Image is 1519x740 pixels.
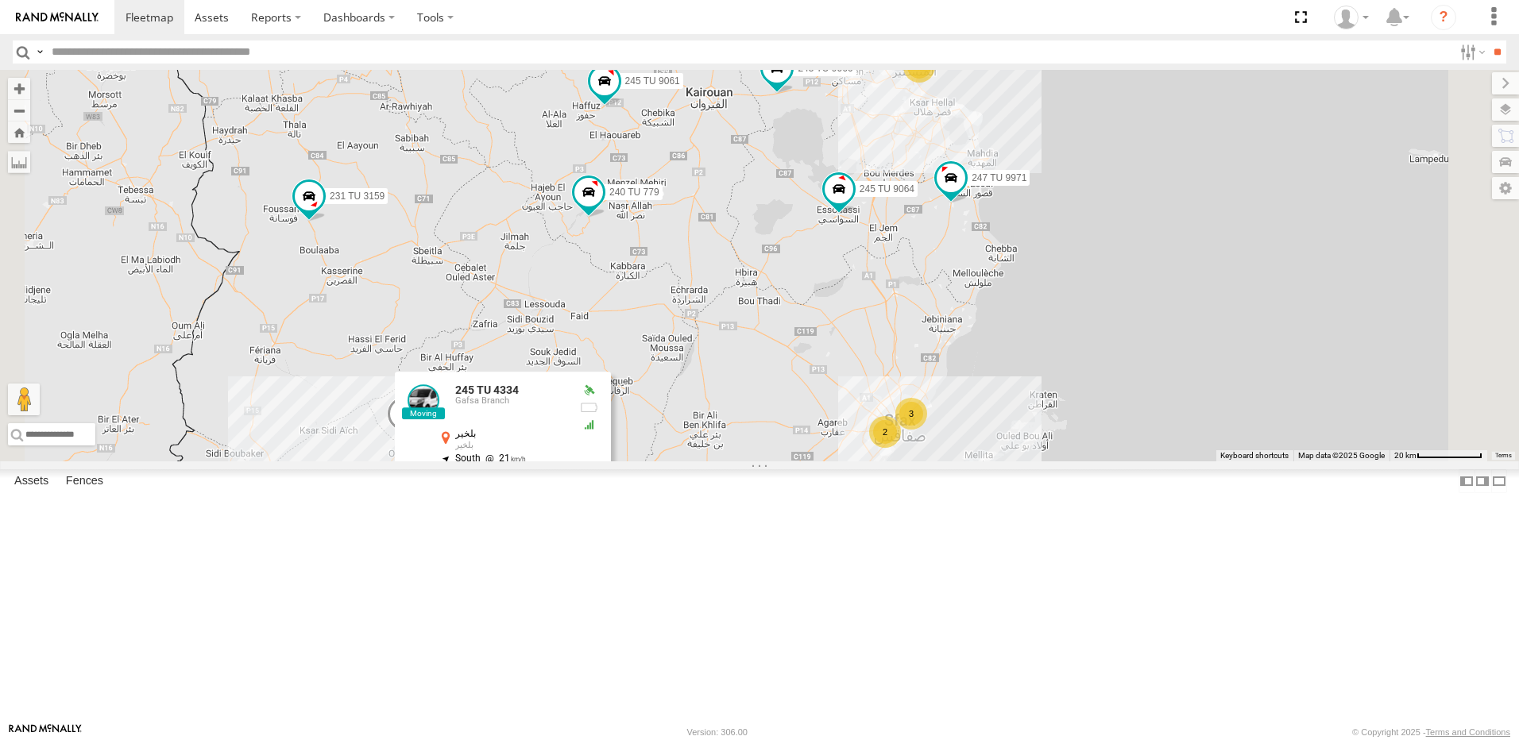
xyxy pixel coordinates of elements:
[58,470,111,492] label: Fences
[1390,450,1487,461] button: Map Scale: 20 km per 79 pixels
[455,429,566,439] div: بلخير
[687,727,748,737] div: Version: 306.00
[1495,453,1512,459] a: Terms (opens in new tab)
[609,187,659,198] span: 240 TU 779
[798,63,852,74] span: 245 TU 9060
[579,384,598,397] div: Valid GPS Fix
[1475,469,1490,492] label: Dock Summary Table to the Right
[1426,727,1510,737] a: Terms and Conditions
[1459,469,1475,492] label: Dock Summary Table to the Left
[972,172,1026,183] span: 247 TU 9971
[895,398,927,430] div: 3
[8,383,40,415] button: Drag Pegman onto the map to open Street View
[1352,727,1510,737] div: © Copyright 2025 -
[1454,40,1488,64] label: Search Filter Options
[455,453,481,464] span: South
[455,396,566,406] div: Gafsa Branch
[1492,177,1519,199] label: Map Settings
[330,191,385,202] span: 231 TU 3159
[408,384,439,416] a: View Asset Details
[6,470,56,492] label: Assets
[860,183,914,195] span: 245 TU 9064
[8,99,30,121] button: Zoom out
[455,383,519,396] a: 245 TU 4334
[1394,451,1417,460] span: 20 km
[9,724,82,740] a: Visit our Website
[455,441,566,450] div: بلخير
[903,51,935,83] div: 2
[579,401,598,414] div: No battery health information received from this device.
[1491,469,1507,492] label: Hide Summary Table
[8,121,30,143] button: Zoom Home
[625,75,680,86] span: 245 TU 9061
[8,78,30,99] button: Zoom in
[1298,451,1385,460] span: Map data ©2025 Google
[1328,6,1374,29] div: Nejah Benkhalifa
[1220,450,1289,461] button: Keyboard shortcuts
[869,416,901,448] div: 2
[16,12,99,23] img: rand-logo.svg
[579,418,598,431] div: GSM Signal = 5
[8,151,30,173] label: Measure
[1431,5,1456,30] i: ?
[33,40,46,64] label: Search Query
[481,453,526,464] span: 21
